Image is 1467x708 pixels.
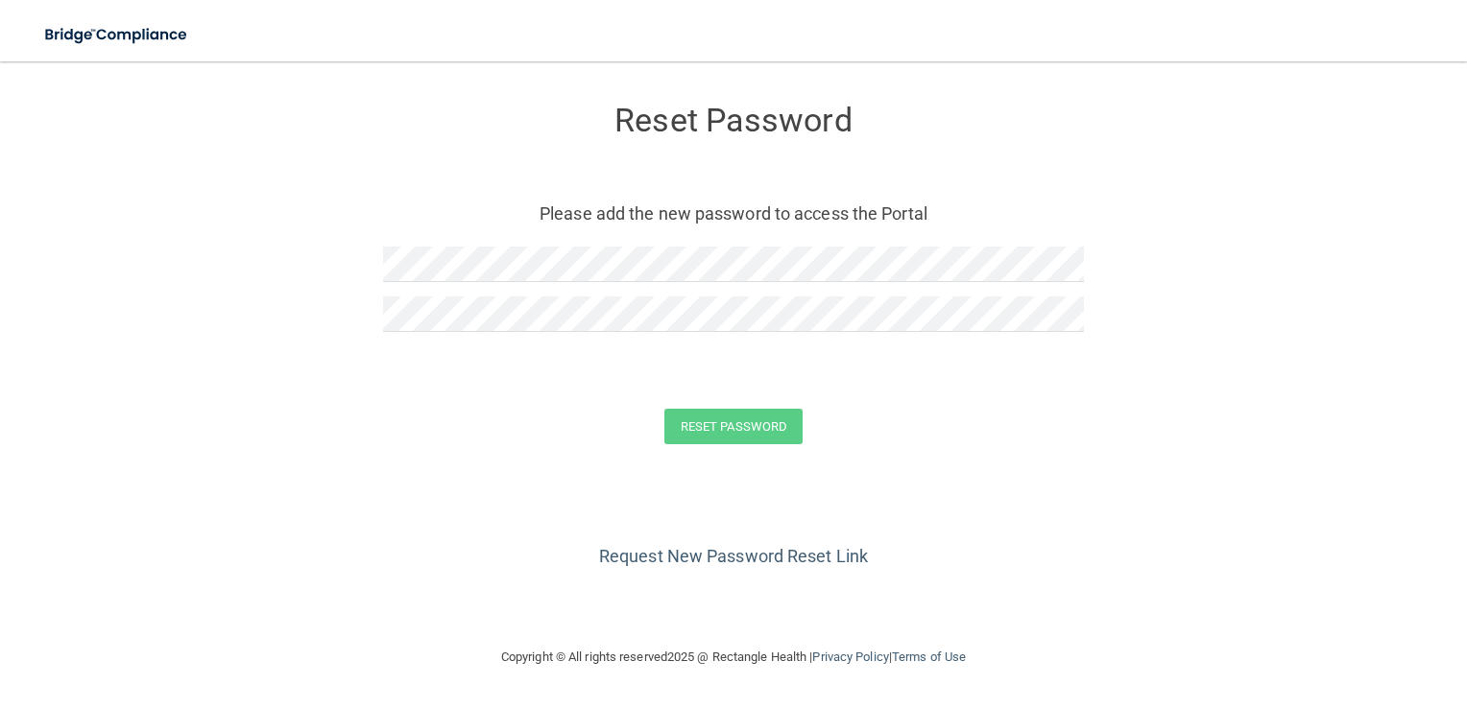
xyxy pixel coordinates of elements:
a: Privacy Policy [812,649,888,664]
p: Please add the new password to access the Portal [397,198,1070,229]
a: Request New Password Reset Link [599,546,868,566]
img: bridge_compliance_login_screen.278c3ca4.svg [29,15,205,55]
a: Terms of Use [892,649,966,664]
button: Reset Password [664,409,803,444]
div: Copyright © All rights reserved 2025 @ Rectangle Health | | [383,626,1084,688]
h3: Reset Password [383,103,1084,138]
